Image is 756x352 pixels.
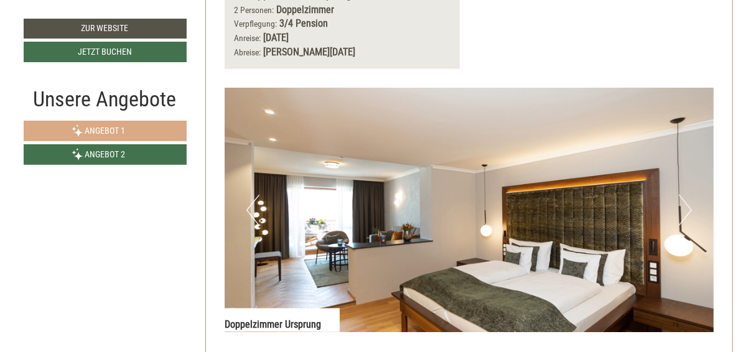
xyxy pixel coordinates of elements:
small: 2 Personen: [234,5,274,15]
button: Next [679,195,692,226]
button: Previous [246,195,259,226]
div: Unsere Angebote [24,84,187,114]
small: Anreise: [234,33,261,43]
b: 3/4 Pension [279,17,328,29]
img: image [225,88,714,332]
small: Verpflegung: [234,19,277,29]
b: [PERSON_NAME][DATE] [263,46,355,58]
span: Angebot 2 [85,149,125,159]
b: Doppelzimmer [276,4,334,16]
a: Zur Website [24,19,187,39]
span: Angebot 1 [85,126,125,136]
b: [DATE] [263,32,289,44]
small: Abreise: [234,47,261,57]
div: Doppelzimmer Ursprung [225,308,340,332]
a: Jetzt buchen [24,42,187,62]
